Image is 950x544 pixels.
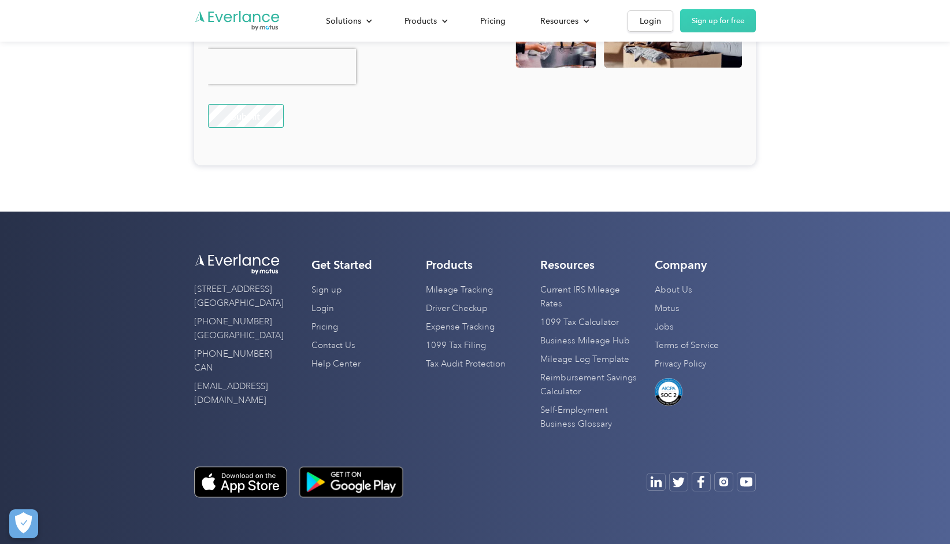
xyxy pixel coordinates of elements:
a: Pricing [469,11,517,31]
a: Mileage Tracking [426,281,493,299]
a: Open Youtube [737,472,756,491]
a: 1099 Tax Filing [426,336,486,355]
div: Resources [540,14,578,28]
a: [STREET_ADDRESS][GEOGRAPHIC_DATA] [194,280,284,313]
a: Business Mileage Hub [540,332,630,350]
a: About Us [655,281,692,299]
a: Tax Audit Protection [426,355,506,373]
a: Contact Us [311,336,355,355]
a: Expense Tracking [426,318,495,336]
a: Login [628,10,673,32]
a: Open Youtube [647,473,666,491]
a: Pricing [311,318,338,336]
a: Go to homepage [194,10,281,32]
a: Login [311,299,334,318]
a: Sign up [311,281,342,299]
a: [PHONE_NUMBER] [GEOGRAPHIC_DATA] [194,313,284,345]
a: Sign up for free [680,9,756,32]
div: Solutions [326,14,361,28]
input: Submit [199,105,275,128]
div: Resources [529,11,599,31]
a: Reimbursement Savings Calculator [540,369,641,401]
a: Open Instagram [714,472,733,491]
a: Jobs [655,318,674,336]
a: [PHONE_NUMBER] CAN [194,345,281,378]
a: Mileage Log Template [540,350,629,369]
a: [EMAIL_ADDRESS][DOMAIN_NAME] [194,378,281,410]
h4: Company [655,258,707,272]
a: Terms of Service [655,336,719,355]
div: Products [405,14,437,28]
input: Submit [199,152,275,176]
a: Current IRS Mileage Rates [540,281,641,313]
img: Everlance logo white [194,253,281,275]
a: Privacy Policy [655,355,706,373]
a: Open Facebook [692,472,711,491]
div: Products [393,11,457,31]
div: Solutions [314,11,381,31]
a: Help Center [311,355,361,373]
a: Driver Checkup [426,299,487,318]
a: Open Twitter [669,472,688,491]
h4: Get Started [311,258,372,272]
div: Login [640,14,661,28]
a: 1099 Tax Calculator [540,313,619,332]
a: Motus [655,299,680,318]
button: Cookies Settings [9,509,38,538]
a: Self-Employment Business Glossary [540,401,641,434]
h4: Products [426,258,473,272]
h4: Resources [540,258,595,272]
div: Pricing [480,14,506,28]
